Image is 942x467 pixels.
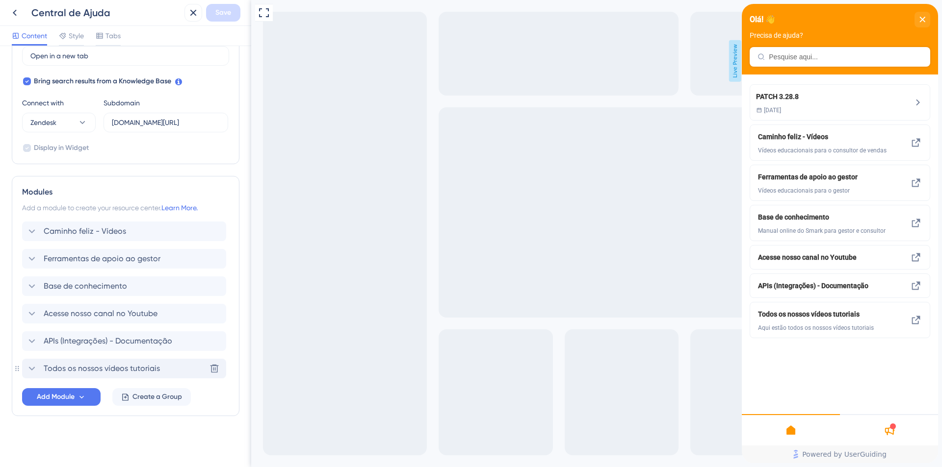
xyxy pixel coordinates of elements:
[16,167,131,179] span: Ferramentas de apoio ao gestor
[22,30,47,42] span: Content
[16,320,147,328] span: Aqui estão todos os nossos vídeos tutoriais
[16,276,131,288] span: APIs (Integrações) - Documentação
[112,388,191,406] button: Create a Group
[34,75,171,87] span: Bring search results from a Knowledge Base
[8,2,29,14] span: Ajuda!
[22,331,229,351] div: APIs (Integrações) - Documentação
[16,183,147,191] span: Vídeos educacionais para o gestor
[44,308,157,320] span: Acesse nosso canal no Youtube
[105,30,121,42] span: Tabs
[22,102,39,110] span: [DATE]
[44,280,127,292] span: Base de conhecimento
[132,391,182,403] span: Create a Group
[69,30,84,42] span: Style
[27,49,181,57] input: Pesquise aqui...
[60,444,145,456] span: Powered by UserGuiding
[8,8,33,23] span: Olá! 👋
[112,117,220,128] input: userguiding.zendesk.com
[16,127,131,139] span: Caminho feliz - Vídeos
[206,4,240,22] button: Save
[34,142,89,154] span: Display in Widget
[215,7,231,19] span: Save
[44,335,172,347] span: APIs (Integrações) - Documentação
[22,221,229,241] div: Caminho feliz - Vídeos
[161,204,198,212] a: Learn More.
[8,80,188,117] div: PATCH 3.28.8
[16,247,147,259] div: Acesse nosso canal no Youtube
[30,117,56,128] span: Zendesk
[22,186,229,198] div: Modules
[16,304,147,328] div: Todos os nossos vídeos tutoriais
[31,6,181,20] div: Central de Ajuda
[36,5,39,13] div: 3
[173,8,188,24] div: close resource center
[16,304,131,316] span: Todos os nossos vídeos tutoriais
[30,50,221,61] input: Open in a new tab
[44,225,126,237] span: Caminho feliz - Vídeos
[44,363,160,374] span: Todos os nossos vídeos tutoriais
[22,359,229,378] div: Todos os nossos vídeos tutoriais
[22,113,96,132] button: Zendesk
[22,304,229,323] div: Acesse nosso canal no Youtube
[16,207,131,219] span: Base de conhecimento
[16,276,147,288] div: APIs (Integrações) - Documentação
[16,167,147,191] div: Ferramentas de apoio ao gestor
[22,204,161,212] span: Add a module to create your resource center.
[16,127,147,150] div: Caminho feliz - Vídeos
[22,249,229,269] div: Ferramentas de apoio ao gestor
[8,27,61,35] span: Precisa de ajuda?
[37,391,75,403] span: Add Module
[22,388,101,406] button: Add Module
[22,276,229,296] div: Base de conhecimento
[22,97,96,109] div: Connect with
[104,97,140,109] div: Subdomain
[478,40,490,82] span: Live Preview
[16,207,147,231] div: Base de conhecimento
[16,223,147,231] span: Manual online do Smark para gestor e consultor
[14,87,57,98] div: PATCH 3.28.8
[16,143,147,150] span: Vídeos educacionais para o consultor de vendas
[44,253,160,265] span: Ferramentas de apoio ao gestor
[16,247,131,259] span: Acesse nosso canal no Youtube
